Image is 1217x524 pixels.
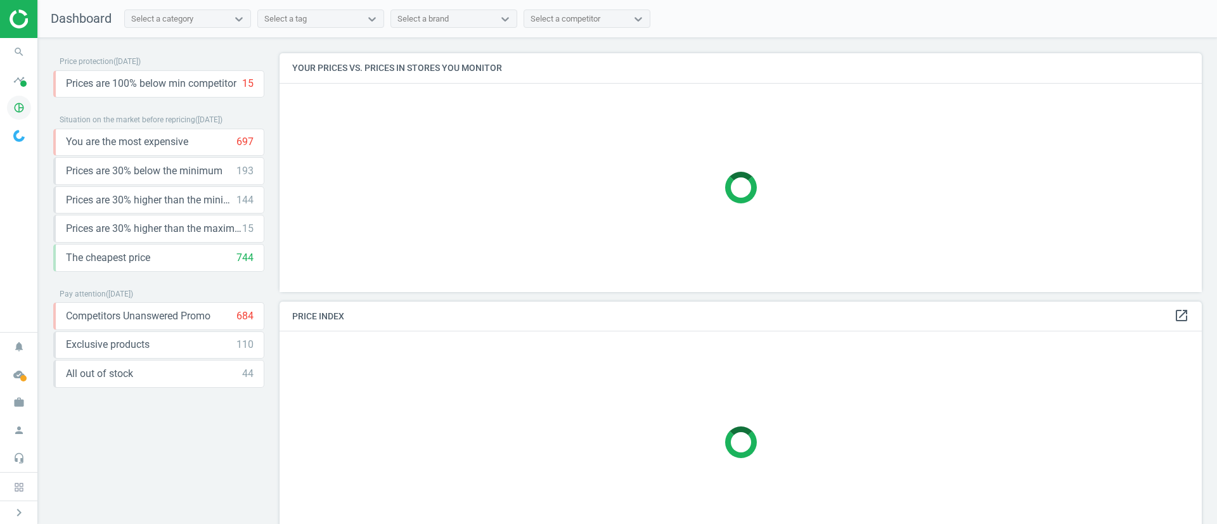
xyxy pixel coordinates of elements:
span: The cheapest price [66,251,150,265]
img: ajHJNr6hYgQAAAAASUVORK5CYII= [10,10,100,29]
i: chevron_right [11,505,27,520]
button: chevron_right [3,504,35,521]
div: 144 [236,193,254,207]
span: Competitors Unanswered Promo [66,309,210,323]
i: pie_chart_outlined [7,96,31,120]
i: search [7,40,31,64]
i: work [7,390,31,414]
span: Dashboard [51,11,112,26]
span: Situation on the market before repricing [60,115,195,124]
span: Prices are 30% higher than the minimum [66,193,236,207]
span: Prices are 30% higher than the maximal [66,222,242,236]
h4: Your prices vs. prices in stores you monitor [280,53,1202,83]
span: Exclusive products [66,338,150,352]
span: Price protection [60,57,113,66]
i: open_in_new [1174,308,1189,323]
h4: Price Index [280,302,1202,331]
img: wGWNvw8QSZomAAAAABJRU5ErkJggg== [13,130,25,142]
div: Select a tag [264,13,307,25]
div: 44 [242,367,254,381]
span: Prices are 100% below min competitor [66,77,236,91]
i: headset_mic [7,446,31,470]
a: open_in_new [1174,308,1189,324]
i: person [7,418,31,442]
span: ( [DATE] ) [195,115,222,124]
div: 744 [236,251,254,265]
span: ( [DATE] ) [113,57,141,66]
div: Select a brand [397,13,449,25]
div: 15 [242,222,254,236]
i: cloud_done [7,362,31,387]
span: All out of stock [66,367,133,381]
span: Prices are 30% below the minimum [66,164,222,178]
div: 684 [236,309,254,323]
div: 110 [236,338,254,352]
span: You are the most expensive [66,135,188,149]
div: 697 [236,135,254,149]
div: 193 [236,164,254,178]
div: 15 [242,77,254,91]
i: timeline [7,68,31,92]
div: Select a category [131,13,193,25]
span: Pay attention [60,290,106,298]
div: Select a competitor [531,13,600,25]
span: ( [DATE] ) [106,290,133,298]
i: notifications [7,335,31,359]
